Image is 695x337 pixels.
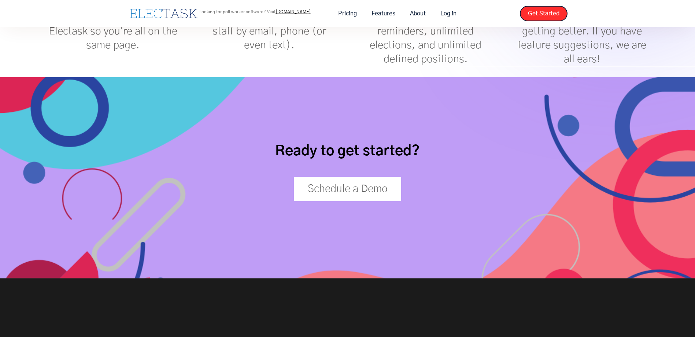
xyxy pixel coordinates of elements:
a: Get Started [520,6,568,21]
a: Schedule a Demo [294,177,402,201]
p: Get support from US-based staff by email, phone (or even text). [202,11,337,52]
a: Pricing [331,6,364,21]
a: [DOMAIN_NAME] [276,10,311,14]
p: Including automated reminders, unlimited elections, and unlimited defined positions. [359,11,493,66]
a: About [403,6,433,21]
a: home [128,7,199,20]
p: Looking for poll worker software? Visit [199,10,311,14]
h2: Ready to get started? [257,142,438,160]
p: Electask is continually getting better. If you have feature suggestions, we are all ears! [515,11,649,66]
a: Features [364,6,403,21]
p: Get your whole office using Electask so you're all on the same page. [46,11,180,52]
a: Log in [433,6,464,21]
